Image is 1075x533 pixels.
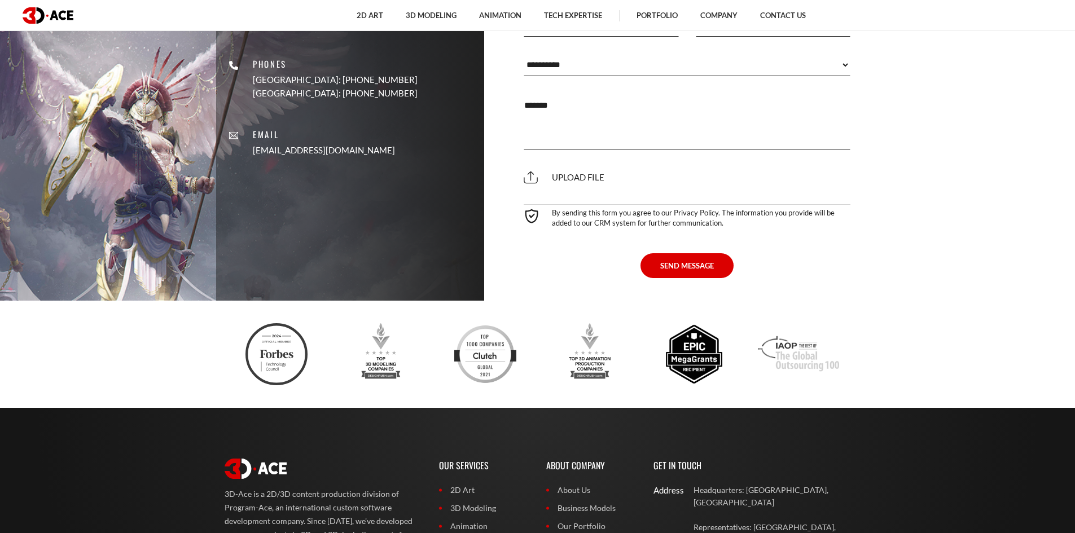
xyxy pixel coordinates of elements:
[653,484,672,497] div: Address
[253,144,395,157] a: [EMAIL_ADDRESS][DOMAIN_NAME]
[653,447,851,484] p: Get In Touch
[546,484,637,496] a: About Us
[439,447,529,484] p: Our Services
[225,459,287,479] img: logo white
[245,323,308,385] img: Ftc badge 3d ace 2024
[559,323,621,385] img: Top 3d animation production companies designrush 2023
[758,323,839,385] img: Iaop award
[439,502,529,514] a: 3D Modeling
[694,484,851,509] p: Headquarters: [GEOGRAPHIC_DATA], [GEOGRAPHIC_DATA]
[524,172,604,182] span: Upload file
[546,520,637,532] a: Our Portfolio
[640,253,734,278] button: SEND MESSAGE
[253,73,418,86] p: [GEOGRAPHIC_DATA]: [PHONE_NUMBER]
[546,502,637,514] a: Business Models
[23,7,73,24] img: logo dark
[524,204,851,228] div: By sending this form you agree to our Privacy Policy. The information you provide will be added t...
[546,447,637,484] p: About Company
[253,86,418,99] p: [GEOGRAPHIC_DATA]: [PHONE_NUMBER]
[439,484,529,496] a: 2D Art
[253,128,395,141] p: Email
[454,323,516,385] img: Clutch top developers
[350,323,412,385] img: Top 3d modeling companies designrush award 2023
[439,520,529,532] a: Animation
[663,323,725,385] img: Epic megagrants recipient
[253,58,418,71] p: Phones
